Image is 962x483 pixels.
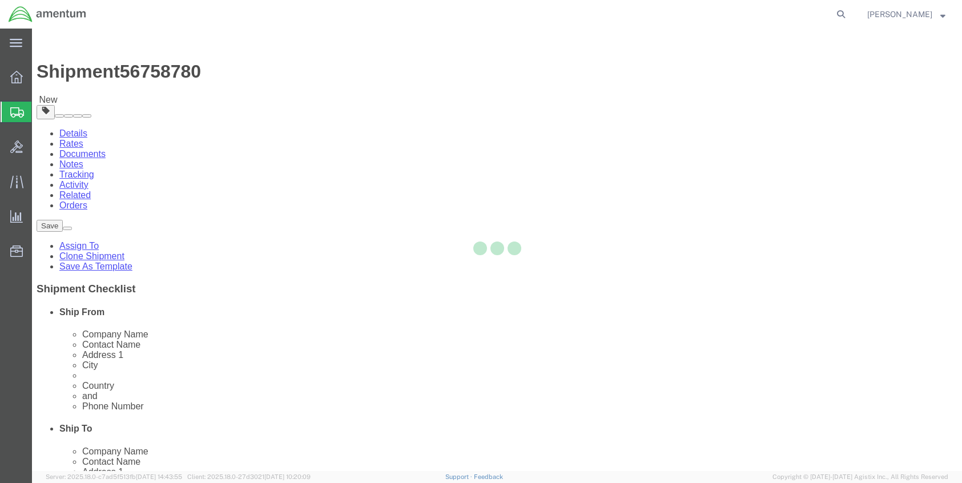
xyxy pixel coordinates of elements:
[474,473,503,480] a: Feedback
[445,473,474,480] a: Support
[867,7,946,21] button: [PERSON_NAME]
[772,472,948,482] span: Copyright © [DATE]-[DATE] Agistix Inc., All Rights Reserved
[46,473,182,480] span: Server: 2025.18.0-c7ad5f513fb
[8,6,87,23] img: logo
[867,8,932,21] span: Keith Teitsma
[136,473,182,480] span: [DATE] 14:43:55
[264,473,311,480] span: [DATE] 10:20:09
[187,473,311,480] span: Client: 2025.18.0-27d3021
